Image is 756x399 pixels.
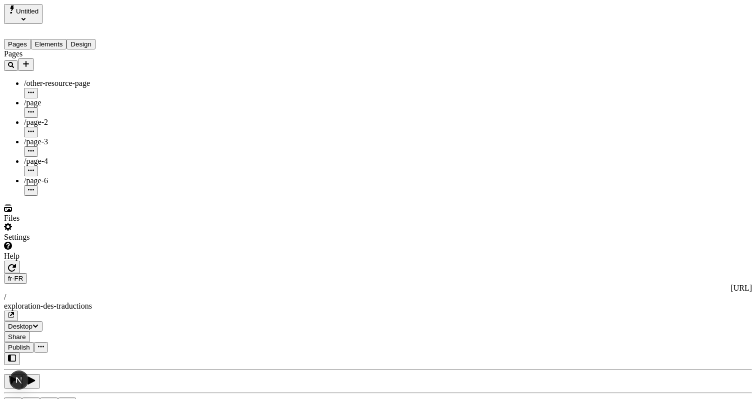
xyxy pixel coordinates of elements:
[8,275,23,282] span: fr-FR
[4,4,42,24] button: Select site
[4,293,752,302] div: /
[4,49,132,58] div: Pages
[24,176,48,185] span: /page-6
[31,39,67,49] button: Elements
[8,333,26,341] span: Share
[24,118,48,126] span: /page-2
[8,344,30,351] span: Publish
[4,273,27,284] button: Open locale picker
[24,98,41,107] span: /page
[16,7,38,15] span: Untitled
[4,214,132,223] div: Files
[8,323,32,330] span: Desktop
[4,302,752,311] div: exploration-des-traductions
[4,252,132,261] div: Help
[24,157,48,165] span: /page-4
[4,284,752,293] div: [URL]
[4,332,30,342] button: Share
[24,137,48,146] span: /page-3
[4,39,31,49] button: Pages
[4,233,132,242] div: Settings
[66,39,95,49] button: Design
[24,79,90,87] span: /other-resource-page
[4,8,146,17] p: Cookie Test Route
[4,321,42,332] button: Desktop
[18,58,34,71] button: Add new
[4,342,34,353] button: Publish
